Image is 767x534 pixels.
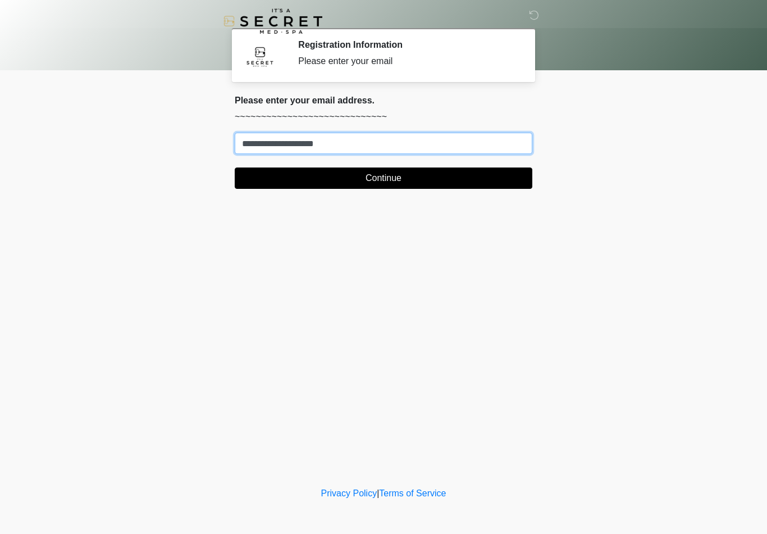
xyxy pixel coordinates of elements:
[235,110,532,124] p: ~~~~~~~~~~~~~~~~~~~~~~~~~~~~~
[243,39,277,73] img: Agent Avatar
[235,95,532,106] h2: Please enter your email address.
[379,488,446,498] a: Terms of Service
[223,8,322,34] img: It's A Secret Med Spa Logo
[321,488,377,498] a: Privacy Policy
[377,488,379,498] a: |
[235,168,532,189] button: Continue
[298,55,515,68] div: Please enter your email
[298,39,515,50] h2: Registration Information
